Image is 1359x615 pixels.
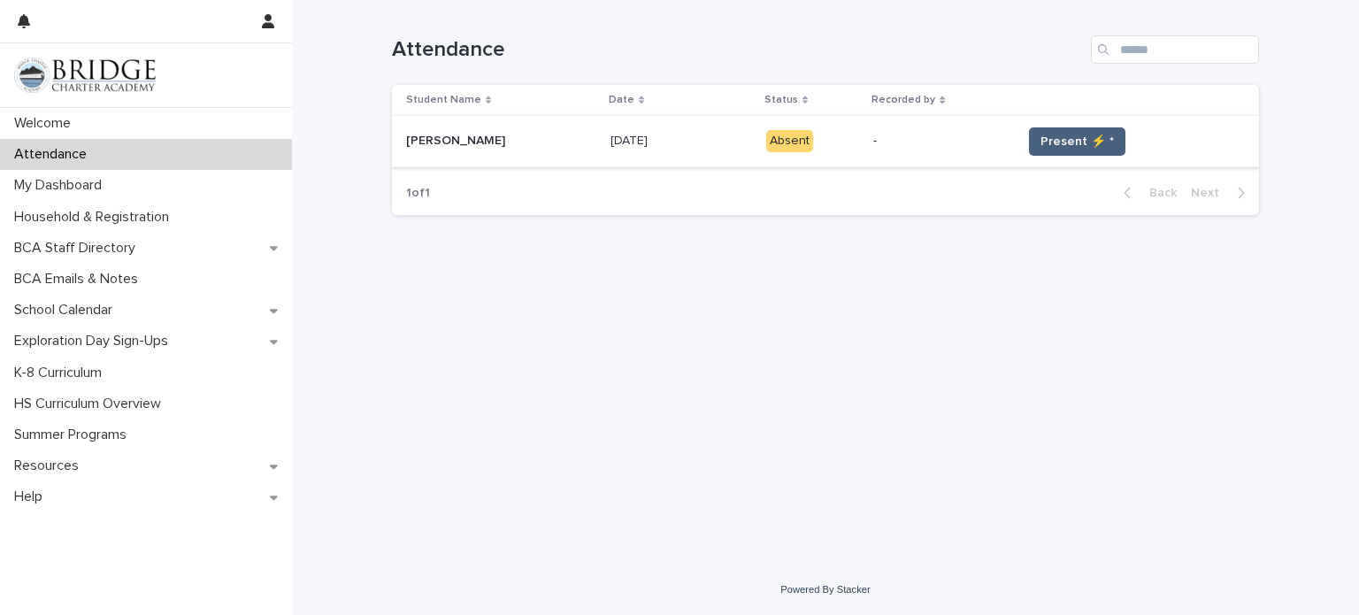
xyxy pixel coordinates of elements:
p: 1 of 1 [392,172,444,215]
p: BCA Staff Directory [7,240,150,257]
p: [DATE] [610,130,651,149]
p: Welcome [7,115,85,132]
span: Back [1139,187,1177,199]
p: Attendance [7,146,101,163]
tr: [PERSON_NAME][PERSON_NAME] [DATE][DATE] Absent-Present ⚡ * [392,116,1259,167]
button: Present ⚡ * [1029,127,1125,156]
button: Back [1109,185,1184,201]
h1: Attendance [392,37,1084,63]
p: Help [7,488,57,505]
span: Next [1191,187,1230,199]
input: Search [1091,35,1259,64]
p: HS Curriculum Overview [7,396,175,412]
div: Absent [766,130,813,152]
p: School Calendar [7,302,127,319]
p: K-8 Curriculum [7,365,116,381]
p: Student Name [406,90,481,110]
button: Next [1184,185,1259,201]
p: Date [609,90,634,110]
span: Present ⚡ * [1040,133,1114,150]
img: V1C1m3IdTEidaUdm9Hs0 [14,58,156,93]
p: Resources [7,457,93,474]
p: Status [764,90,798,110]
p: - [873,134,1008,149]
p: Recorded by [871,90,935,110]
p: Household & Registration [7,209,183,226]
p: My Dashboard [7,177,116,194]
a: Powered By Stacker [780,584,870,595]
p: [PERSON_NAME] [406,130,509,149]
p: BCA Emails & Notes [7,271,152,288]
p: Exploration Day Sign-Ups [7,333,182,350]
p: Summer Programs [7,427,141,443]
